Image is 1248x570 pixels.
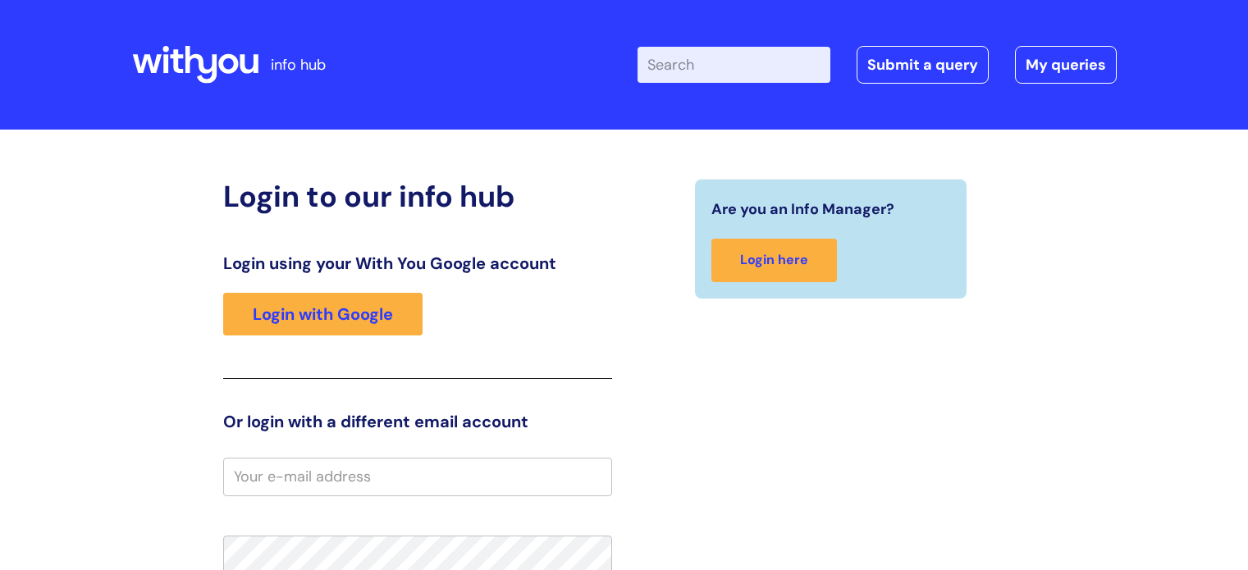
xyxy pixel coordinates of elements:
[711,196,894,222] span: Are you an Info Manager?
[223,253,612,273] h3: Login using your With You Google account
[638,47,830,83] input: Search
[223,179,612,214] h2: Login to our info hub
[271,52,326,78] p: info hub
[223,293,423,335] a: Login with Google
[223,458,612,495] input: Your e-mail address
[857,46,989,84] a: Submit a query
[1015,46,1117,84] a: My queries
[711,239,837,282] a: Login here
[223,412,612,431] h3: Or login with a different email account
